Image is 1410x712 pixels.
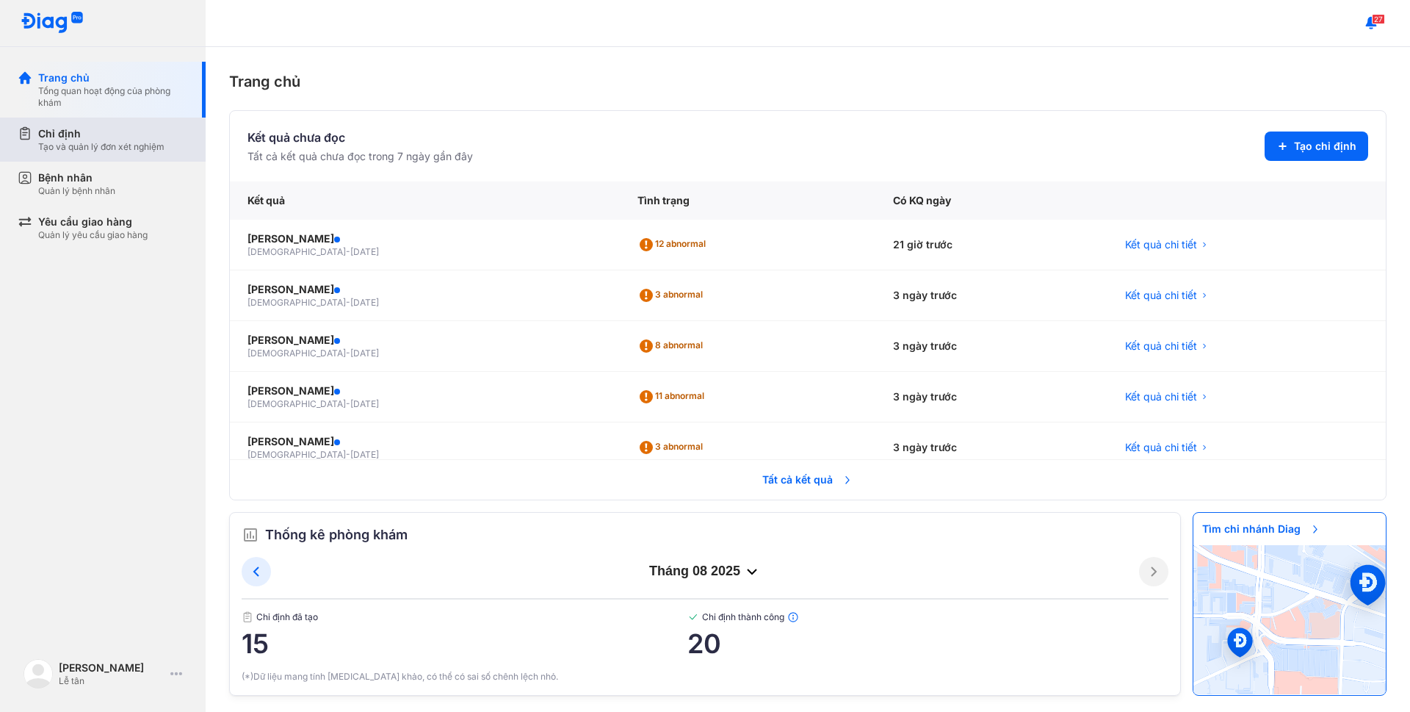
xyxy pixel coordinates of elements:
[242,670,1168,683] div: (*)Dữ liệu mang tính [MEDICAL_DATA] khảo, có thể có sai số chênh lệch nhỏ.
[753,464,862,496] span: Tất cả kết quả
[350,449,379,460] span: [DATE]
[346,348,350,359] span: -
[787,611,799,623] img: info.7e716105.svg
[875,220,1107,270] div: 21 giờ trước
[247,348,346,359] span: [DEMOGRAPHIC_DATA]
[1125,440,1197,455] span: Kết quả chi tiết
[38,126,164,141] div: Chỉ định
[346,449,350,460] span: -
[247,149,473,164] div: Tất cả kết quả chưa đọc trong 7 ngày gần đây
[637,233,712,256] div: 12 abnormal
[1193,513,1330,545] span: Tìm chi nhánh Diag
[875,321,1107,372] div: 3 ngày trước
[875,422,1107,473] div: 3 ngày trước
[247,333,602,348] div: [PERSON_NAME]
[38,71,188,85] div: Trang chủ
[247,231,602,246] div: [PERSON_NAME]
[242,629,687,658] span: 15
[247,449,346,460] span: [DEMOGRAPHIC_DATA]
[637,385,710,409] div: 11 abnormal
[350,398,379,409] span: [DATE]
[229,71,1386,93] div: Trang chủ
[247,129,473,146] div: Kết quả chưa đọc
[1265,132,1368,161] button: Tạo chỉ định
[1125,339,1197,353] span: Kết quả chi tiết
[247,246,346,257] span: [DEMOGRAPHIC_DATA]
[875,181,1107,220] div: Có KQ ngày
[247,384,602,398] div: [PERSON_NAME]
[687,629,1168,658] span: 20
[1294,139,1356,154] span: Tạo chỉ định
[687,611,699,623] img: checked-green.01cc79e0.svg
[620,181,875,220] div: Tình trạng
[875,270,1107,321] div: 3 ngày trước
[271,563,1139,580] div: tháng 08 2025
[350,297,379,308] span: [DATE]
[242,611,253,623] img: document.50c4cfd0.svg
[38,85,188,109] div: Tổng quan hoạt động của phòng khám
[59,675,164,687] div: Lễ tân
[265,525,408,545] span: Thống kê phòng khám
[38,141,164,153] div: Tạo và quản lý đơn xét nghiệm
[346,297,350,308] span: -
[875,372,1107,422] div: 3 ngày trước
[59,661,164,675] div: [PERSON_NAME]
[637,284,709,307] div: 3 abnormal
[242,526,259,544] img: order.5a6da16c.svg
[346,398,350,409] span: -
[247,398,346,409] span: [DEMOGRAPHIC_DATA]
[346,246,350,257] span: -
[21,12,84,35] img: logo
[1372,14,1385,24] span: 27
[687,611,1168,623] span: Chỉ định thành công
[1125,237,1197,252] span: Kết quả chi tiết
[230,181,620,220] div: Kết quả
[38,229,148,241] div: Quản lý yêu cầu giao hàng
[242,611,687,623] span: Chỉ định đã tạo
[38,215,148,229] div: Yêu cầu giao hàng
[247,434,602,449] div: [PERSON_NAME]
[1125,288,1197,303] span: Kết quả chi tiết
[247,297,346,308] span: [DEMOGRAPHIC_DATA]
[38,170,115,185] div: Bệnh nhân
[350,348,379,359] span: [DATE]
[247,282,602,297] div: [PERSON_NAME]
[350,246,379,257] span: [DATE]
[38,185,115,197] div: Quản lý bệnh nhân
[23,659,53,688] img: logo
[637,436,709,459] div: 3 abnormal
[1125,389,1197,404] span: Kết quả chi tiết
[637,334,709,358] div: 8 abnormal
